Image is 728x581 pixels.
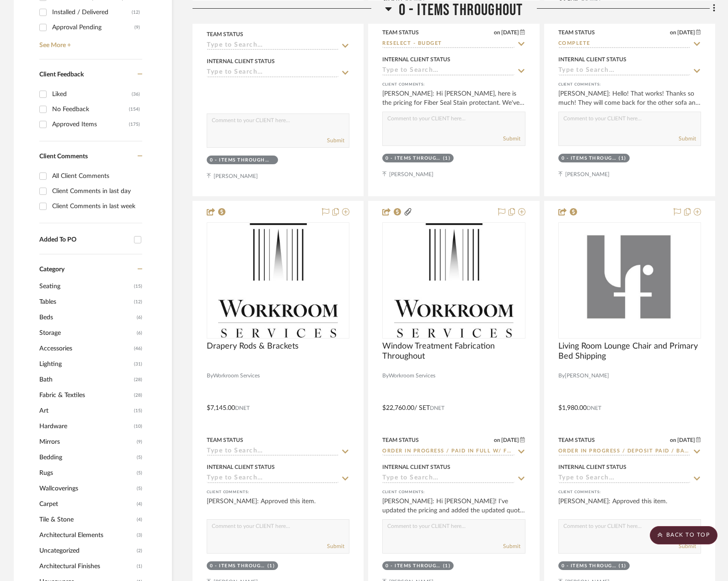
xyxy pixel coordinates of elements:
span: [PERSON_NAME] [565,371,609,380]
span: (5) [137,450,142,465]
span: (5) [137,481,142,496]
div: (12) [132,5,140,20]
span: Architectural Finishes [39,559,134,574]
div: [PERSON_NAME]: Approved this item. [207,497,349,515]
div: Internal Client Status [382,463,450,471]
span: Wallcoverings [39,481,134,496]
div: (1) [443,563,451,570]
span: (5) [137,466,142,480]
span: (46) [134,341,142,356]
div: Liked [52,87,132,102]
span: [DATE] [676,437,696,443]
span: Workroom Services [389,371,435,380]
div: All Client Comments [52,169,140,183]
span: Fabric & Textiles [39,387,132,403]
div: Team Status [558,28,595,37]
span: (1) [137,559,142,574]
input: Type to Search… [558,67,690,75]
div: 0 [559,223,701,338]
div: Internal Client Status [207,463,275,471]
span: (12) [134,295,142,309]
div: (154) [129,102,140,117]
input: Type to Search… [207,42,338,50]
div: No Feedback [52,102,129,117]
span: on [494,30,500,35]
span: (15) [134,279,142,294]
div: Team Status [382,28,419,37]
img: Drapery Rods & Brackets [218,223,338,338]
span: (3) [137,528,142,543]
button: Submit [327,542,344,550]
input: Type to Search… [207,447,338,456]
span: Living Room Lounge Chair and Primary Bed Shipping [558,341,701,361]
scroll-to-top-button: BACK TO TOP [650,526,717,544]
span: Client Feedback [39,71,84,78]
div: Client Comments in last day [52,184,140,199]
input: Type to Search… [382,447,514,456]
input: Type to Search… [382,40,514,48]
input: Type to Search… [558,447,690,456]
span: Workroom Services [213,371,260,380]
div: [PERSON_NAME]: Hello! That works! Thanks so much! They will come back for the other sofa and chai... [558,89,701,108]
span: Rugs [39,465,134,481]
div: [PERSON_NAME]: Hi [PERSON_NAME]! I've updated the pricing and added the updated quote based on yo... [382,497,525,515]
div: 0 - Items Throughout [385,155,441,162]
span: By [207,371,213,380]
span: (6) [137,310,142,325]
span: Client Comments [39,153,88,160]
span: (9) [137,435,142,449]
input: Type to Search… [558,40,690,48]
span: Beds [39,310,134,325]
div: (36) [132,87,140,102]
img: Living Room Lounge Chair and Primary Bed Shipping [576,223,684,338]
div: Approval Pending [52,20,134,35]
span: [DATE] [500,437,520,443]
span: By [558,371,565,380]
span: Bath [39,372,132,387]
div: Team Status [382,436,419,444]
span: Lighting [39,356,132,372]
span: Tables [39,294,132,310]
button: Submit [327,136,344,145]
span: [DATE] [500,29,520,36]
div: Internal Client Status [382,55,450,64]
span: on [670,437,676,443]
div: Team Status [558,436,595,444]
span: (28) [134,388,142,403]
div: Internal Client Status [207,57,275,65]
input: Type to Search… [207,69,338,77]
div: 0 - Items Throughout [385,563,441,570]
span: on [670,30,676,35]
span: on [494,437,500,443]
button: Submit [503,134,520,143]
img: Window Treatment Fabrication Throughout [394,223,514,338]
div: Team Status [207,436,243,444]
div: (9) [134,20,140,35]
span: Art [39,403,132,419]
div: 0 - Items Throughout [562,155,617,162]
button: Submit [679,542,696,550]
span: (4) [137,497,142,511]
input: Type to Search… [558,474,690,483]
div: Team Status [207,30,243,38]
div: 0 - Items Throughout [562,563,617,570]
span: Mirrors [39,434,134,450]
div: [PERSON_NAME]: Approved this item. [558,497,701,515]
span: By [382,371,389,380]
a: See More + [37,35,142,49]
button: Submit [679,134,696,143]
div: (1) [268,563,275,570]
span: Accessories [39,341,132,356]
div: Added To PO [39,236,129,244]
button: Submit [503,542,520,550]
div: 0 - Items Throughout [210,563,265,570]
span: Seating [39,279,132,294]
span: Hardware [39,419,132,434]
div: [PERSON_NAME]: Hi [PERSON_NAME], here is the pricing for Fiber Seal Stain protectant. We've also ... [382,89,525,108]
span: (28) [134,372,142,387]
div: (1) [443,155,451,162]
div: (1) [619,155,626,162]
span: Uncategorized [39,543,134,559]
span: Architectural Elements [39,527,134,543]
div: Client Comments in last week [52,199,140,214]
